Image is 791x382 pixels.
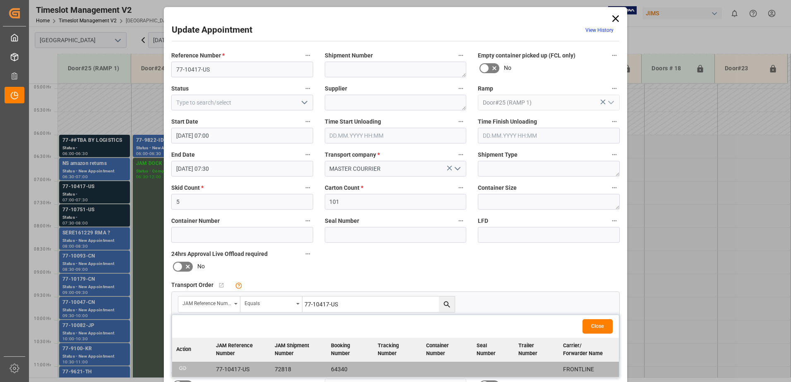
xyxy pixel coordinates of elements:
[439,296,455,312] button: search button
[171,184,204,192] span: Skid Count
[478,150,518,159] span: Shipment Type
[302,83,313,94] button: Status
[171,281,213,289] span: Transport Order
[478,117,537,126] span: Time Finish Unloading
[302,50,313,61] button: Reference Number *
[609,149,620,160] button: Shipment Type
[325,217,359,225] span: Seal Number
[302,248,313,259] button: 24hrs Approval Live Offload required
[302,182,313,193] button: Skid Count *
[171,161,313,177] input: DD.MM.YYYY HH:MM
[455,149,466,160] button: Transport company *
[171,95,313,110] input: Type to search/select
[455,182,466,193] button: Carton Count *
[325,84,347,93] span: Supplier
[478,128,620,143] input: DD.MM.YYYY HH:MM
[302,296,455,312] input: Type to search
[172,338,212,362] th: Action
[455,50,466,61] button: Shipment Number
[478,217,488,225] span: LFD
[604,96,616,109] button: open menu
[182,298,231,307] div: JAM Reference Number
[302,215,313,226] button: Container Number
[504,64,511,72] span: No
[609,116,620,127] button: Time Finish Unloading
[327,362,374,377] td: 64340
[559,362,619,377] td: FRONTLINE
[171,368,218,377] span: email notification
[609,215,620,226] button: LFD
[302,116,313,127] button: Start Date
[325,128,467,143] input: DD.MM.YYYY HH:MM
[325,150,380,159] span: Transport company
[325,51,373,60] span: Shipment Number
[455,215,466,226] button: Seal Number
[585,27,614,33] a: View History
[271,362,327,377] td: 72818
[212,338,271,362] th: JAM Reference Number
[609,50,620,61] button: Empty container picked up (FCL only)
[172,24,252,37] h2: Update Appointment
[325,117,381,126] span: Time Start Unloading
[240,296,302,312] button: open menu
[171,217,220,225] span: Container Number
[478,184,517,192] span: Container Size
[325,184,363,192] span: Carton Count
[171,84,189,93] span: Status
[171,150,195,159] span: End Date
[171,117,198,126] span: Start Date
[171,128,313,143] input: DD.MM.YYYY HH:MM
[609,182,620,193] button: Container Size
[212,362,271,377] td: 77-10417-US
[171,250,268,258] span: 24hrs Approval Live Offload required
[244,298,293,307] div: Equals
[171,51,225,60] span: Reference Number
[455,116,466,127] button: Time Start Unloading
[478,51,575,60] span: Empty container picked up (FCL only)
[197,262,205,271] span: No
[327,338,374,362] th: Booking Number
[455,83,466,94] button: Supplier
[609,83,620,94] button: Ramp
[514,338,559,362] th: Trailer Number
[582,319,613,334] button: Close
[559,338,619,362] th: Carrier/ Forwarder Name
[478,84,493,93] span: Ramp
[178,296,240,312] button: open menu
[374,338,422,362] th: Tracking Number
[451,162,463,175] button: open menu
[297,96,310,109] button: open menu
[478,95,620,110] input: Type to search/select
[422,338,472,362] th: Container Number
[271,338,327,362] th: JAM Shipment Number
[302,149,313,160] button: End Date
[472,338,514,362] th: Seal Number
